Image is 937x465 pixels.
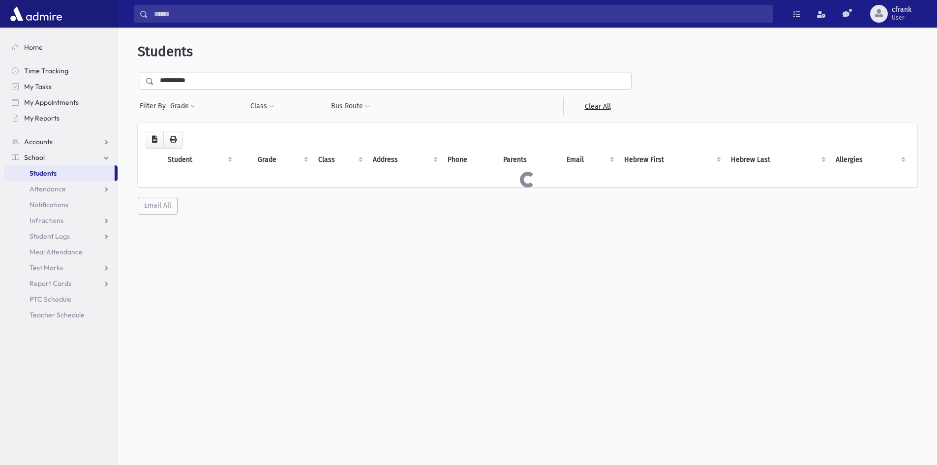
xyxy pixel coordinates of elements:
span: Time Tracking [24,66,68,75]
a: Time Tracking [4,63,118,79]
a: My Reports [4,110,118,126]
span: My Tasks [24,82,52,91]
button: Email All [138,197,178,215]
span: Meal Attendance [30,248,83,256]
a: Infractions [4,213,118,228]
a: Clear All [563,97,632,115]
span: Students [138,43,193,60]
a: School [4,150,118,165]
span: My Appointments [24,98,79,107]
span: My Reports [24,114,60,123]
span: Home [24,43,43,52]
span: User [892,14,911,22]
button: Class [250,97,274,115]
th: Phone [442,149,497,171]
span: Teacher Schedule [30,310,85,319]
span: Accounts [24,137,53,146]
button: Grade [170,97,196,115]
a: My Tasks [4,79,118,94]
a: Meal Attendance [4,244,118,260]
span: Report Cards [30,279,71,288]
button: Bus Route [331,97,370,115]
th: Class [312,149,367,171]
th: Email [561,149,618,171]
a: Attendance [4,181,118,197]
button: Print [163,131,183,149]
a: PTC Schedule [4,291,118,307]
th: Student [162,149,236,171]
span: Infractions [30,216,63,225]
th: Hebrew Last [725,149,830,171]
a: Students [4,165,115,181]
th: Parents [497,149,561,171]
a: Student Logs [4,228,118,244]
span: PTC Schedule [30,295,72,304]
span: cfrank [892,6,911,14]
a: Teacher Schedule [4,307,118,323]
span: Student Logs [30,232,70,241]
a: Notifications [4,197,118,213]
img: AdmirePro [8,4,64,24]
span: Filter By [140,101,170,111]
a: Accounts [4,134,118,150]
a: Report Cards [4,276,118,291]
th: Hebrew First [618,149,725,171]
span: Students [30,169,57,178]
th: Grade [252,149,312,171]
a: Test Marks [4,260,118,276]
span: Notifications [30,200,68,209]
a: Home [4,39,118,55]
span: School [24,153,45,162]
button: CSV [146,131,164,149]
a: My Appointments [4,94,118,110]
span: Test Marks [30,263,63,272]
th: Allergies [830,149,909,171]
span: Attendance [30,185,66,193]
input: Search [148,5,773,23]
th: Address [367,149,442,171]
